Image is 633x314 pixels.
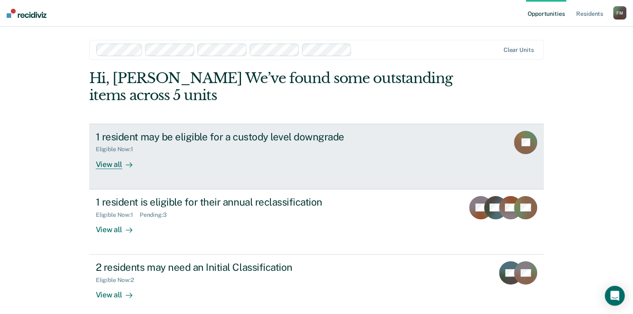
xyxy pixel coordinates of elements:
img: Recidiviz [7,9,46,18]
div: F M [613,6,626,20]
div: Eligible Now : 1 [96,211,140,218]
button: FM [613,6,626,20]
div: Clear units [504,47,534,54]
div: Eligible Now : 2 [96,277,141,284]
div: 1 resident may be eligible for a custody level downgrade [96,131,387,143]
div: View all [96,218,142,234]
a: 1 resident is eligible for their annual reclassificationEligible Now:1Pending:3View all [89,189,544,255]
a: 1 resident may be eligible for a custody level downgradeEligible Now:1View all [89,124,544,189]
div: View all [96,153,142,169]
div: View all [96,284,142,300]
div: Eligible Now : 1 [96,146,140,153]
div: Hi, [PERSON_NAME] We’ve found some outstanding items across 5 units [89,70,453,104]
div: Open Intercom Messenger [605,286,625,306]
div: 2 residents may need an Initial Classification [96,261,387,273]
div: 1 resident is eligible for their annual reclassification [96,196,387,208]
div: Pending : 3 [140,211,173,218]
